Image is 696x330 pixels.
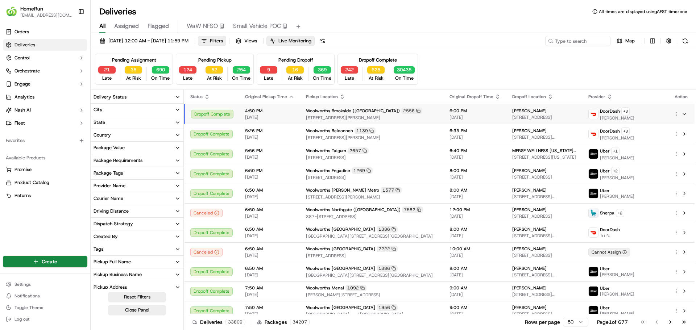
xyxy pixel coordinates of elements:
[96,36,192,46] button: [DATE] 12:00 AM - [DATE] 11:59 PM
[600,193,634,199] span: [PERSON_NAME]
[589,208,598,218] img: sherpa_logo.png
[94,183,125,189] div: Provider Name
[525,318,560,326] p: Rows per page
[306,187,379,193] span: Woolworths [PERSON_NAME] Metro
[198,36,226,46] button: Filters
[190,94,203,100] span: Status
[3,3,75,20] button: HomeRunHomeRun[EMAIL_ADDRESS][DOMAIN_NAME]
[306,128,353,134] span: Woolworths Belconnen
[14,281,31,287] span: Settings
[600,115,634,121] span: [PERSON_NAME]
[257,54,335,85] div: Pending Dropoff9Late16At Risk369On Time
[589,149,598,159] img: uber-new-logo.jpeg
[14,166,32,173] span: Promise
[6,192,84,199] a: Returns
[245,207,294,213] span: 6:50 AM
[355,128,376,134] div: 1139
[20,5,43,12] span: HomeRun
[244,38,257,44] span: Views
[14,316,29,322] span: Log out
[232,36,260,46] button: Views
[512,187,547,193] span: [PERSON_NAME]
[600,291,634,297] span: [PERSON_NAME]
[512,154,577,160] span: [STREET_ADDRESS][US_STATE]
[14,192,31,199] span: Returns
[625,38,635,44] span: Map
[91,142,183,154] button: Package Value
[14,55,30,61] span: Control
[359,57,397,63] div: Dropoff Complete
[91,205,183,217] button: Driving Distance
[14,179,49,186] span: Product Catalog
[179,66,196,74] button: 124
[449,207,501,213] span: 12:00 PM
[600,148,610,154] span: Uber
[152,66,169,74] button: 690
[306,155,438,160] span: [STREET_ADDRESS]
[3,291,87,301] button: Notifications
[449,114,501,120] span: [DATE]
[98,66,116,74] button: 21
[94,119,105,126] div: State
[306,226,375,232] span: Woolworths [GEOGRAPHIC_DATA]
[3,256,87,267] button: Create
[306,266,375,271] span: Woolworths [GEOGRAPHIC_DATA]
[306,115,438,121] span: [STREET_ADDRESS][PERSON_NAME]
[512,272,577,278] span: [STREET_ADDRESS][PERSON_NAME][PERSON_NAME]
[449,252,501,258] span: [DATE]
[589,267,598,276] img: uber-new-logo.jpeg
[613,36,638,46] button: Map
[190,209,223,217] div: Canceled
[94,195,123,202] div: Courier Name
[94,246,103,252] div: Tags
[306,94,338,100] span: Pickup Location
[589,189,598,198] img: uber-new-logo.jpeg
[600,155,634,161] span: [PERSON_NAME]
[306,214,438,220] span: 387-[STREET_ADDRESS]
[588,248,630,256] div: Cannot Assign
[233,66,250,74] button: 254
[306,253,438,259] span: [STREET_ADDRESS]
[20,12,72,18] button: [EMAIL_ADDRESS][DOMAIN_NAME]
[337,54,418,85] div: Dropoff Complete242Late625At Risk30435On Time
[245,272,294,278] span: [DATE]
[245,226,294,232] span: 6:50 AM
[245,246,294,252] span: 6:50 AM
[449,272,501,278] span: [DATE]
[449,174,501,180] span: [DATE]
[3,78,87,90] button: Engage
[313,75,331,82] span: On Time
[99,22,105,30] span: All
[600,227,620,233] span: DoorDash
[94,106,103,113] div: City
[245,114,294,120] span: [DATE]
[3,314,87,324] button: Log out
[589,109,598,119] img: doordash_logo_v2.png
[512,252,577,258] span: [STREET_ADDRESS]
[512,128,547,134] span: [PERSON_NAME]
[6,166,84,173] a: Promise
[589,129,598,139] img: doordash_logo_v2.png
[91,268,183,281] button: Pickup Business Name
[449,94,493,100] span: Original Dropoff Time
[512,213,577,219] span: [STREET_ADDRESS]
[94,94,127,100] div: Delivery Status
[512,233,577,239] span: [STREET_ADDRESS][PERSON_NAME][PERSON_NAME]
[306,168,350,174] span: Woolworths Engadine
[245,292,294,297] span: [DATE]
[377,304,398,311] div: 1956
[257,318,310,326] div: Packages
[95,54,173,85] div: Pending Assignment21Late35At Risk690On Time
[245,174,294,180] span: [DATE]
[597,318,628,326] div: Page 1 of 677
[512,168,547,174] span: [PERSON_NAME]
[449,311,501,317] span: [DATE]
[3,52,87,64] button: Control
[245,108,294,114] span: 4:50 PM
[183,75,192,82] span: Late
[600,175,634,181] span: [PERSON_NAME]
[600,210,614,216] span: Sherpa
[512,94,546,100] span: Dropoff Location
[599,9,687,14] span: All times are displayed using AEST timezone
